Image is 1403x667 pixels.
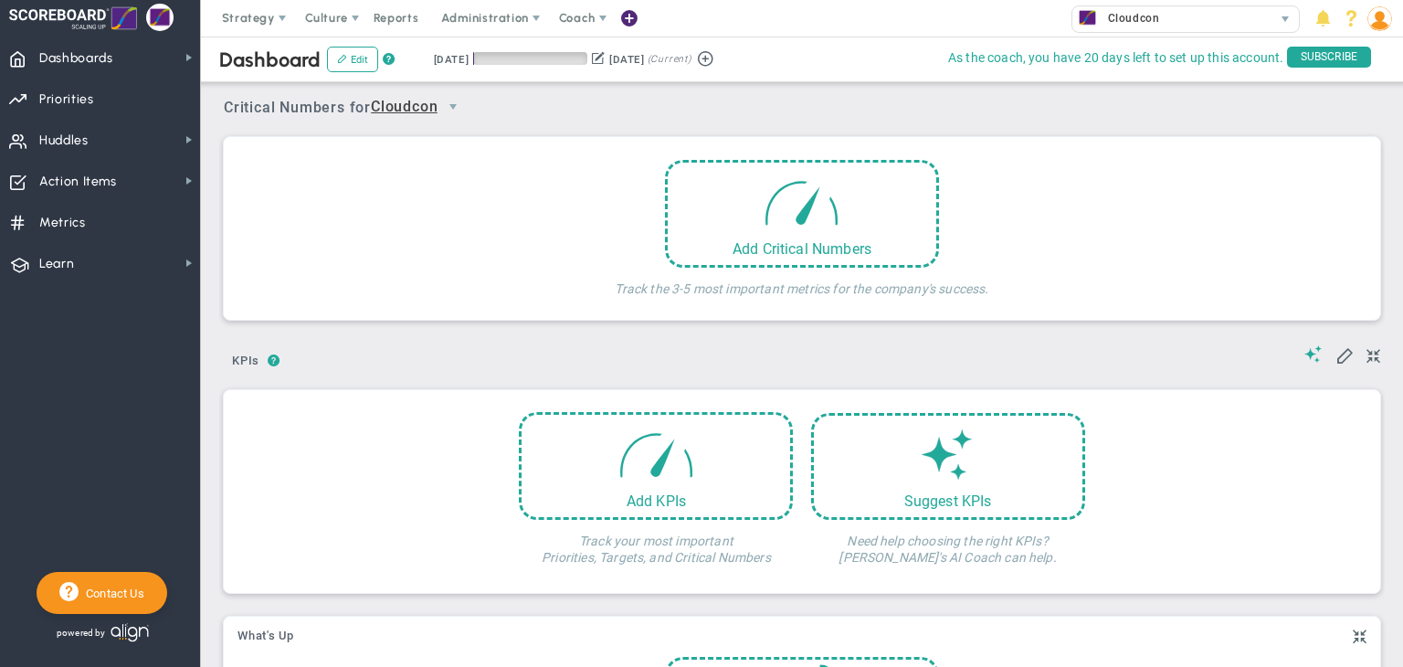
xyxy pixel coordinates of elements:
span: Strategy [222,11,275,25]
img: 113988.Person.photo [1367,6,1392,31]
div: Period Progress: 1% Day 1 of 89 with 88 remaining. [473,52,587,65]
h4: Track your most important Priorities, Targets, and Critical Numbers [519,520,793,566]
div: [DATE] [434,51,469,68]
span: SUBSCRIBE [1287,47,1371,68]
div: Suggest KPIs [814,492,1082,510]
span: select [438,91,469,122]
div: Add KPIs [522,492,790,510]
button: Edit [327,47,378,72]
div: Add Critical Numbers [668,240,936,258]
span: select [1272,6,1299,32]
span: Dashboard [219,48,321,72]
button: KPIs [224,346,268,378]
span: Edit My KPIs [1335,345,1354,364]
span: Cloudcon [371,96,438,119]
span: Priorities [39,80,94,119]
span: KPIs [224,346,268,376]
span: Administration [441,11,528,25]
span: Cloudcon [1099,6,1159,30]
span: Suggestions (AI Feature) [1304,345,1323,363]
span: Contact Us [79,587,144,600]
span: Learn [39,245,74,283]
span: Critical Numbers for [224,91,473,125]
span: Action Items [39,163,117,201]
span: (Current) [648,51,691,68]
span: Culture [305,11,348,25]
img: 33662.Company.photo [1076,6,1099,29]
span: As the coach, you have 20 days left to set up this account. [948,47,1283,69]
h4: Track the 3-5 most important metrics for the company's success. [615,268,988,297]
span: Coach [559,11,596,25]
span: Huddles [39,122,89,160]
div: [DATE] [609,51,644,68]
span: What's Up [237,630,294,642]
h4: Need help choosing the right KPIs? [PERSON_NAME]'s AI Coach can help. [811,520,1085,566]
div: Powered by Align [37,619,225,647]
span: Dashboards [39,39,113,78]
button: What's Up [237,630,294,644]
span: Metrics [39,204,86,242]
